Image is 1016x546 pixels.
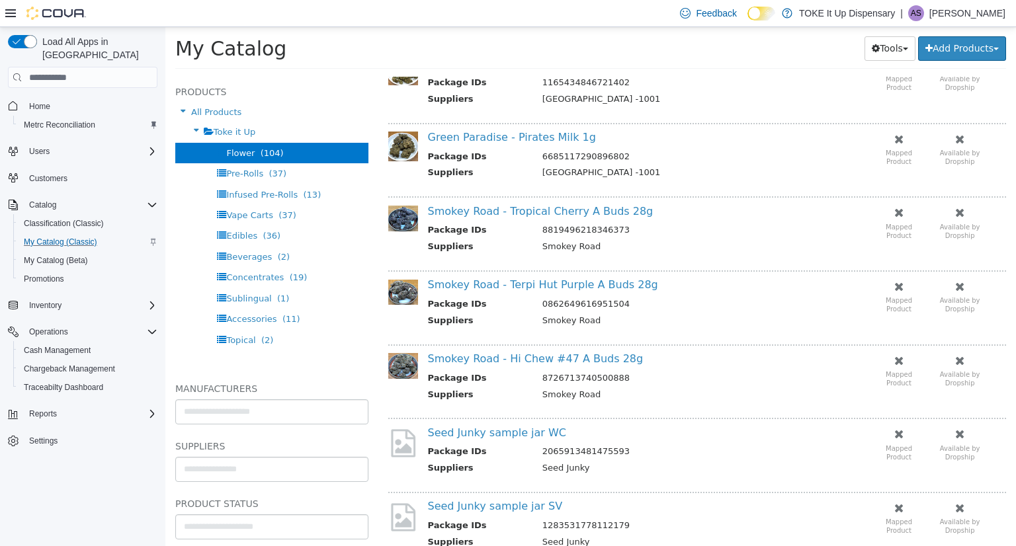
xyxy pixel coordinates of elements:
[263,399,402,412] a: Seed Junky sample jar WC
[929,5,1005,21] p: [PERSON_NAME]
[24,297,157,313] span: Inventory
[367,270,681,287] td: 0862649616951504
[263,196,367,213] th: Package IDs
[113,183,131,193] span: (37)
[223,400,253,432] img: missing-image.png
[223,253,253,278] img: 150
[24,120,95,130] span: Metrc Reconciliation
[112,266,124,276] span: (1)
[13,270,163,288] button: Promotions
[24,324,157,340] span: Operations
[61,245,118,255] span: Concentrates
[24,255,88,266] span: My Catalog (Beta)
[19,342,96,358] a: Cash Management
[24,364,115,374] span: Chargeback Management
[799,5,895,21] p: TOKE It Up Dispensary
[29,300,62,311] span: Inventory
[26,7,86,20] img: Cova
[13,378,163,397] button: Traceabilty Dashboard
[24,382,103,393] span: Traceabilty Dashboard
[24,433,63,449] a: Settings
[29,200,56,210] span: Catalog
[775,196,815,212] small: Available by Dropship
[263,251,493,264] a: Smokey Road - Terpi Hut Purple A Buds 28g
[138,163,156,173] span: (13)
[19,379,108,395] a: Traceabilty Dashboard
[19,361,120,377] a: Chargeback Management
[13,214,163,233] button: Classification (Classic)
[29,409,57,419] span: Reports
[367,213,681,229] td: Smokey Road
[10,57,203,73] h5: Products
[24,432,157,449] span: Settings
[124,245,142,255] span: (19)
[263,492,367,508] th: Package IDs
[720,344,747,360] small: Mapped Product
[3,196,163,214] button: Catalog
[223,474,253,506] img: missing-image.png
[61,204,92,214] span: Edibles
[3,405,163,423] button: Reports
[29,101,50,112] span: Home
[19,215,157,231] span: Classification (Classic)
[367,361,681,377] td: Smokey Road
[775,418,815,434] small: Available by Dropship
[263,344,367,361] th: Package IDs
[96,308,108,318] span: (2)
[3,169,163,188] button: Customers
[19,271,157,287] span: Promotions
[10,354,203,370] h5: Manufacturers
[117,287,135,297] span: (11)
[24,218,104,229] span: Classification (Classic)
[263,287,367,303] th: Suppliers
[911,5,921,21] span: AS
[747,20,748,21] span: Dark Mode
[19,234,103,250] a: My Catalog (Classic)
[720,196,747,212] small: Mapped Product
[223,104,253,134] img: 150
[367,434,681,451] td: Seed Junky
[10,411,203,427] h5: Suppliers
[103,141,121,151] span: (37)
[367,139,681,155] td: [GEOGRAPHIC_DATA] -1001
[24,143,157,159] span: Users
[61,141,98,151] span: Pre-Rolls
[8,91,157,485] nav: Complex example
[24,171,73,186] a: Customers
[112,225,124,235] span: (2)
[61,225,106,235] span: Beverages
[37,35,157,61] span: Load All Apps in [GEOGRAPHIC_DATA]
[367,123,681,139] td: 6685117290896802
[19,361,157,377] span: Chargeback Management
[367,196,681,213] td: 8819496218346373
[263,104,431,116] a: Green Paradise - Pirates Milk 1g
[24,170,157,186] span: Customers
[61,121,89,131] span: Flower
[24,406,157,422] span: Reports
[367,492,681,508] td: 1283531778112179
[263,65,367,82] th: Suppliers
[720,48,747,64] small: Mapped Product
[720,418,747,434] small: Mapped Product
[908,5,924,21] div: Admin Sawicki
[24,98,56,114] a: Home
[223,326,253,352] img: 150
[29,173,67,184] span: Customers
[367,65,681,82] td: [GEOGRAPHIC_DATA] -1001
[19,271,69,287] a: Promotions
[13,341,163,360] button: Cash Management
[775,48,815,64] small: Available by Dropship
[696,7,736,20] span: Feedback
[24,345,91,356] span: Cash Management
[19,253,157,268] span: My Catalog (Beta)
[263,418,367,434] th: Package IDs
[775,491,815,507] small: Available by Dropship
[10,10,121,33] span: My Catalog
[223,178,253,204] img: 150
[19,342,157,358] span: Cash Management
[263,270,367,287] th: Package IDs
[720,122,747,138] small: Mapped Product
[26,80,76,90] span: All Products
[29,327,68,337] span: Operations
[3,296,163,315] button: Inventory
